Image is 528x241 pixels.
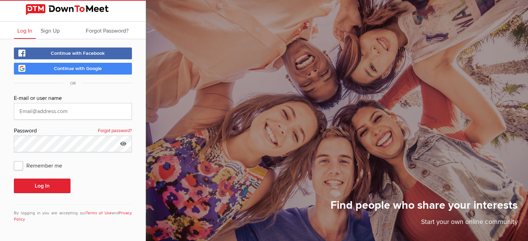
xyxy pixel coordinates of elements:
[14,103,132,120] input: Email@address.com
[14,179,70,193] button: Log In
[14,21,36,39] a: Log In
[14,204,132,223] div: By logging in you are accepting our and
[51,50,105,56] span: Continue with Facebook
[82,21,132,39] a: Forgot Password?
[330,217,518,231] p: Start your own online community
[14,127,132,136] div: Password
[54,66,102,71] span: Continue with Google
[86,27,128,34] span: Forgot Password?
[41,27,60,34] span: Sign Up
[98,127,132,136] a: Forgot password?
[26,4,120,15] img: DownToMeet
[86,210,112,216] a: Terms of Use
[37,21,63,39] a: Sign Up
[330,198,518,217] h1: Find people who share your interests
[63,81,83,86] span: OR
[17,27,32,34] span: Log In
[14,159,69,172] span: Remember me
[14,48,132,59] a: Continue with Facebook
[14,94,132,103] div: E-mail or user name
[14,63,132,75] a: Continue with Google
